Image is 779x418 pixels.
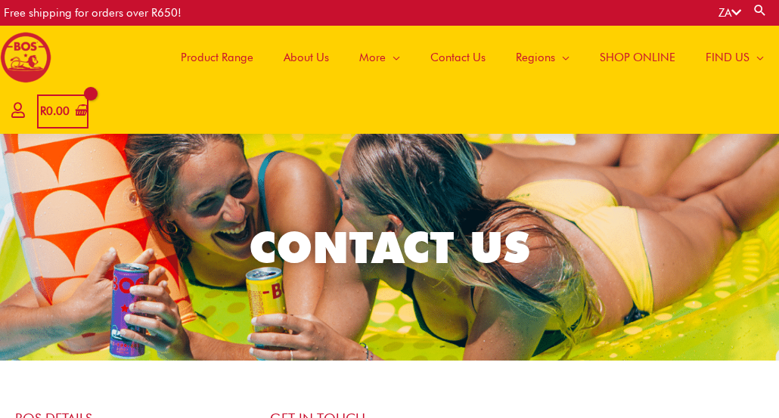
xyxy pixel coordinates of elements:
[706,35,750,80] span: FIND US
[600,35,675,80] span: SHOP ONLINE
[344,26,415,88] a: More
[166,26,268,88] a: Product Range
[37,94,88,128] a: View Shopping Cart, empty
[359,35,386,80] span: More
[501,26,585,88] a: Regions
[181,35,253,80] span: Product Range
[718,6,741,20] a: ZA
[516,35,555,80] span: Regions
[268,26,344,88] a: About Us
[40,104,46,118] span: R
[284,35,329,80] span: About Us
[585,26,691,88] a: SHOP ONLINE
[40,104,70,118] bdi: 0.00
[430,35,486,80] span: Contact Us
[415,26,501,88] a: Contact Us
[753,3,768,17] a: Search button
[154,26,779,88] nav: Site Navigation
